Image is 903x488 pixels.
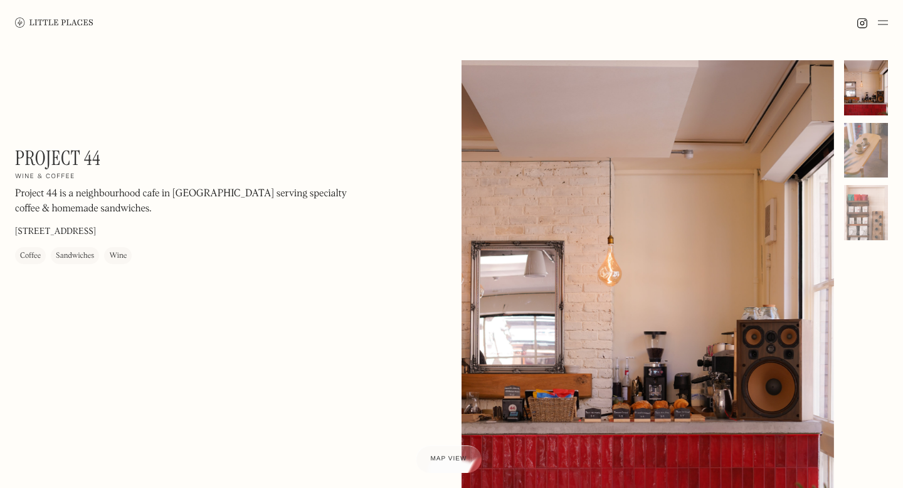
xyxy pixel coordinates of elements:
[416,445,482,473] a: Map view
[56,250,94,263] div: Sandwiches
[109,250,127,263] div: Wine
[431,455,467,462] span: Map view
[15,146,100,170] h1: Project 44
[20,250,41,263] div: Coffee
[15,173,75,182] h2: Wine & coffee
[15,226,96,239] p: [STREET_ADDRESS]
[15,187,354,217] p: Project 44 is a neighbourhood cafe in [GEOGRAPHIC_DATA] serving specialty coffee & homemade sandw...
